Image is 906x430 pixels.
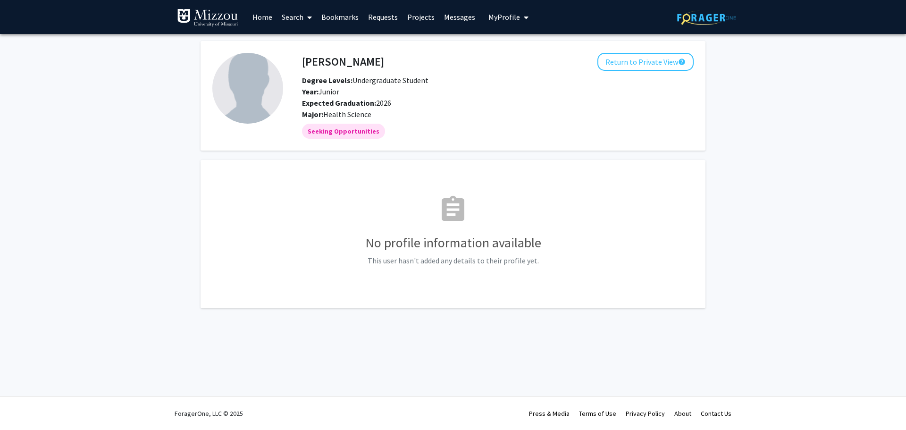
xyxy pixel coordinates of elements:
[626,409,665,418] a: Privacy Policy
[579,409,616,418] a: Terms of Use
[7,388,40,423] iframe: Chat
[212,53,283,124] img: Profile Picture
[529,409,570,418] a: Press & Media
[212,255,694,266] p: This user hasn't added any details to their profile yet.
[323,110,371,119] span: Health Science
[317,0,363,34] a: Bookmarks
[201,160,705,308] fg-card: No Profile Information
[302,124,385,139] mat-chip: Seeking Opportunities
[302,98,391,108] span: 2026
[302,87,319,96] b: Year:
[438,194,468,225] mat-icon: assignment
[403,0,439,34] a: Projects
[248,0,277,34] a: Home
[677,10,736,25] img: ForagerOne Logo
[177,8,238,27] img: University of Missouri Logo
[302,53,384,70] h4: [PERSON_NAME]
[302,98,376,108] b: Expected Graduation:
[674,409,691,418] a: About
[302,76,352,85] b: Degree Levels:
[363,0,403,34] a: Requests
[277,0,317,34] a: Search
[488,12,520,22] span: My Profile
[302,87,339,96] span: Junior
[302,110,323,119] b: Major:
[701,409,731,418] a: Contact Us
[678,56,686,67] mat-icon: help
[302,76,428,85] span: Undergraduate Student
[439,0,480,34] a: Messages
[597,53,694,71] button: Return to Private View
[175,397,243,430] div: ForagerOne, LLC © 2025
[212,235,694,251] h3: No profile information available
